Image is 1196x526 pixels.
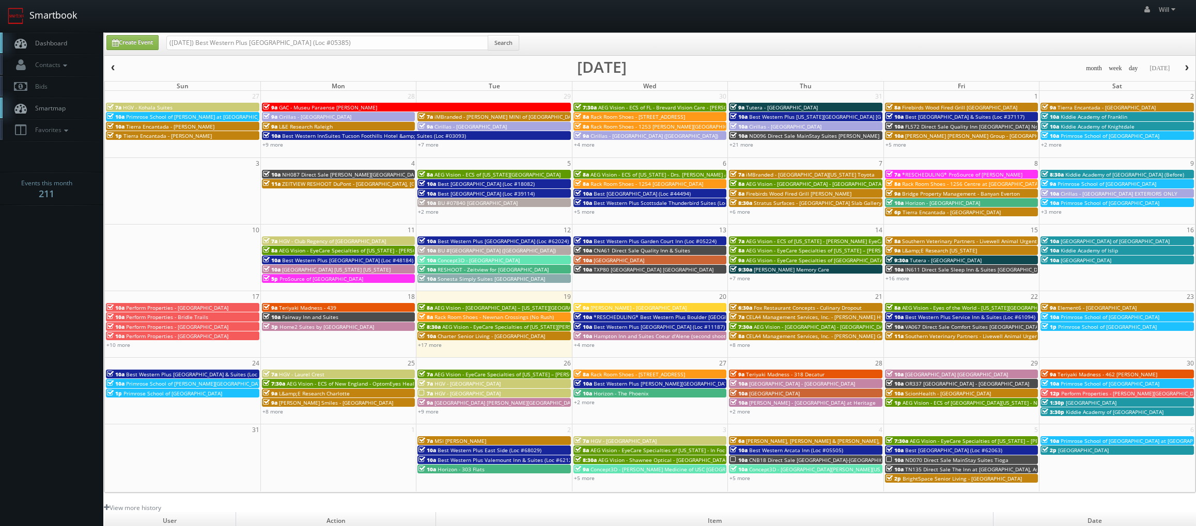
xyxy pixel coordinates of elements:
[263,390,277,397] span: 9a
[594,257,644,264] span: [GEOGRAPHIC_DATA]
[746,171,875,178] span: iMBranded - [GEOGRAPHIC_DATA][US_STATE] Toyota
[905,380,1029,387] span: OR337 [GEOGRAPHIC_DATA] - [GEOGRAPHIC_DATA]
[749,132,879,139] span: ND096 Direct Sale MainStay Suites [PERSON_NAME]
[107,371,125,378] span: 10a
[730,371,744,378] span: 9a
[905,266,1048,273] span: IN611 Direct Sale Sleep Inn & Suites [GEOGRAPHIC_DATA]
[434,390,501,397] span: HGV - [GEOGRAPHIC_DATA]
[886,199,904,206] span: 10a
[746,332,896,340] span: CELA4 Management Services, Inc. - [PERSON_NAME] Genesis
[263,266,281,273] span: 10a
[1058,180,1156,187] span: Primrose School of [GEOGRAPHIC_DATA]
[126,113,274,120] span: Primrose School of [PERSON_NAME] at [GEOGRAPHIC_DATA]
[1042,237,1059,245] span: 10a
[418,313,433,321] span: 8a
[729,208,750,215] a: +6 more
[730,132,748,139] span: 10a
[886,141,906,148] a: +5 more
[1061,380,1159,387] span: Primrose School of [GEOGRAPHIC_DATA]
[574,380,592,387] span: 10a
[574,171,589,178] span: 8a
[418,171,433,178] span: 8a
[418,275,436,282] span: 10a
[905,371,1008,378] span: [GEOGRAPHIC_DATA] [GEOGRAPHIC_DATA]
[279,113,351,120] span: Cirillas - [GEOGRAPHIC_DATA]
[886,113,904,120] span: 10a
[574,113,589,120] span: 8a
[1042,313,1059,321] span: 10a
[1058,323,1157,330] span: Primrose School of [GEOGRAPHIC_DATA]
[591,371,685,378] span: Rack Room Shoes - [STREET_ADDRESS]
[263,399,277,406] span: 9a
[730,190,744,197] span: 8a
[886,190,900,197] span: 9a
[126,371,279,378] span: Best Western Plus [GEOGRAPHIC_DATA] & Suites (Loc #45093)
[106,35,159,50] a: Create Event
[282,171,484,178] span: NH087 Direct Sale [PERSON_NAME][GEOGRAPHIC_DATA], Ascend Hotel Collection
[730,266,752,273] span: 9:30a
[754,266,829,273] span: [PERSON_NAME] Memory Care
[418,237,436,245] span: 10a
[574,257,592,264] span: 10a
[902,171,1022,178] span: *RESCHEDULING* ProSource of [PERSON_NAME]
[418,123,433,130] span: 9a
[746,104,818,111] span: Tutera - [GEOGRAPHIC_DATA]
[910,257,982,264] span: Tutera - [GEOGRAPHIC_DATA]
[263,257,281,264] span: 10a
[902,237,1098,245] span: Southern Veterinary Partners - Livewell Animal Urgent Care of [PERSON_NAME]
[905,123,1057,130] span: FL572 Direct Sale Quality Inn [GEOGRAPHIC_DATA] North I-75
[282,132,466,139] span: Best Western InnSuites Tucson Foothills Hotel &amp; Suites (Loc #03093)
[574,123,589,130] span: 8a
[730,237,744,245] span: 7a
[1042,257,1059,264] span: 10a
[574,313,592,321] span: 10a
[905,199,980,206] span: Horizon - [GEOGRAPHIC_DATA]
[1159,5,1178,14] span: Will
[905,332,1084,340] span: Southern Veterinary Partners - Livewell Animal Urgent Care of Goodyear
[279,247,534,254] span: AEG Vision - EyeCare Specialties of [US_STATE] - [PERSON_NAME] Eyecare Associates - [PERSON_NAME]
[886,180,900,187] span: 8a
[262,141,283,148] a: +9 more
[1042,247,1059,254] span: 10a
[746,257,949,264] span: AEG Vision - EyeCare Specialties of [GEOGRAPHIC_DATA] - Medfield Eye Associates
[1061,123,1135,130] span: Kiddie Academy of Knightdale
[418,304,433,311] span: 8a
[594,390,648,397] span: Horizon - The Phoenix
[438,275,545,282] span: Sonesta Simply Suites [GEOGRAPHIC_DATA]
[749,399,876,406] span: [PERSON_NAME] - [GEOGRAPHIC_DATA] at Heritage
[418,113,433,120] span: 7a
[1042,399,1064,406] span: 1:30p
[263,304,277,311] span: 9a
[574,237,592,245] span: 10a
[903,399,1127,406] span: AEG Vision - ECS of [GEOGRAPHIC_DATA][US_STATE] - North Garland Vision (Headshot Only)
[263,380,285,387] span: 7:30a
[107,113,125,120] span: 10a
[594,247,690,254] span: CNA61 Direct Sale Quality Inn & Suites
[594,190,691,197] span: Best [GEOGRAPHIC_DATA] (Loc #44494)
[886,390,904,397] span: 10a
[730,304,752,311] span: 6:30a
[263,313,281,321] span: 10a
[730,313,744,321] span: 7a
[1061,113,1127,120] span: Kiddie Academy of Franklin
[126,123,214,130] span: Tierra Encantada - [PERSON_NAME]
[418,199,436,206] span: 10a
[886,132,904,139] span: 10a
[886,323,904,330] span: 10a
[746,180,883,187] span: AEG Vision - [GEOGRAPHIC_DATA] - [GEOGRAPHIC_DATA]
[279,371,324,378] span: HGV - Laurel Crest
[729,141,753,148] a: +21 more
[1066,408,1163,416] span: Kiddie Academy of [GEOGRAPHIC_DATA]
[902,190,1020,197] span: Bridge Property Management - Banyan Everton
[418,447,436,454] span: 10a
[730,180,744,187] span: 8a
[902,304,1059,311] span: AEG Vision - Eyes of the World - [US_STATE][GEOGRAPHIC_DATA]
[594,266,713,273] span: TXP80 [GEOGRAPHIC_DATA] [GEOGRAPHIC_DATA]
[442,323,647,330] span: AEG Vision - EyeCare Specialties of [US_STATE][PERSON_NAME] Eyecare Associates
[886,399,901,406] span: 1p
[1105,62,1126,75] button: week
[107,132,122,139] span: 1p
[886,304,900,311] span: 8a
[729,408,750,415] a: +2 more
[574,208,595,215] a: +5 more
